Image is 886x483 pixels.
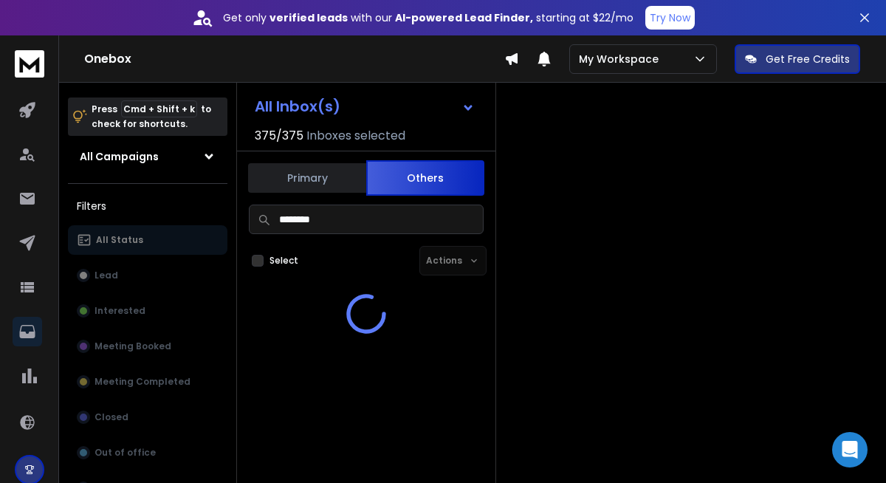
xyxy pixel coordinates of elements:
button: Get Free Credits [735,44,860,74]
h1: Onebox [84,50,504,68]
button: Others [366,160,484,196]
button: Try Now [645,6,695,30]
label: Select [269,255,298,267]
p: Get Free Credits [766,52,850,66]
p: Try Now [650,10,690,25]
div: Open Intercom Messenger [832,432,868,467]
img: logo [15,50,44,78]
span: Cmd + Shift + k [121,100,197,117]
h1: All Campaigns [80,149,159,164]
button: All Inbox(s) [243,92,487,121]
span: 375 / 375 [255,127,303,145]
button: All Campaigns [68,142,227,171]
strong: AI-powered Lead Finder, [395,10,533,25]
h1: All Inbox(s) [255,99,340,114]
h3: Filters [68,196,227,216]
button: Primary [248,162,366,194]
h3: Inboxes selected [306,127,405,145]
p: My Workspace [579,52,664,66]
p: Get only with our starting at $22/mo [223,10,633,25]
strong: verified leads [269,10,348,25]
p: Press to check for shortcuts. [92,102,211,131]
